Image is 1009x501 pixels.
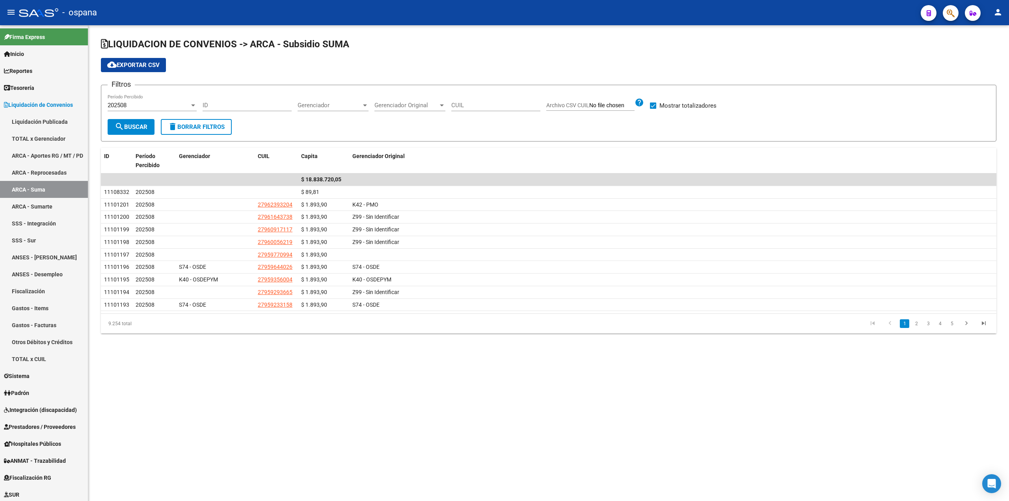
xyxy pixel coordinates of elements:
span: ID [104,153,109,159]
span: $ 1.893,90 [301,251,327,258]
span: $ 18.838.720,05 [301,176,341,183]
datatable-header-cell: ID [101,148,132,174]
span: 11101195 [104,276,129,283]
div: Open Intercom Messenger [982,474,1001,493]
li: page 4 [934,317,946,330]
mat-icon: search [115,122,124,131]
span: K42 - PMO [352,201,378,208]
span: 11108332 [104,189,129,195]
li: page 5 [946,317,958,330]
span: K40 - OSDEPYM [352,276,391,283]
span: Sistema [4,372,30,380]
span: $ 1.893,90 [301,289,327,295]
span: Archivo CSV CUIL [546,102,589,108]
datatable-header-cell: Capita [298,148,349,174]
button: Exportar CSV [101,58,166,72]
span: Padrón [4,389,29,397]
span: Exportar CSV [107,61,160,69]
span: 11101198 [104,239,129,245]
span: 202508 [108,102,127,109]
span: $ 1.893,90 [301,264,327,270]
li: page 2 [910,317,922,330]
span: - ospana [62,4,97,21]
span: Firma Express [4,33,45,41]
span: $ 1.893,90 [301,214,327,220]
datatable-header-cell: Gerenciador Original [349,148,996,174]
span: S74 - OSDE [179,302,206,308]
a: 3 [923,319,933,328]
div: 9.254 total [101,314,279,333]
span: Z99 - Sin Identificar [352,214,399,220]
span: S74 - OSDE [352,264,380,270]
span: Gerenciador Original [352,153,405,159]
a: go to last page [976,319,991,328]
li: page 1 [899,317,910,330]
span: 27959233158 [258,302,292,308]
span: S74 - OSDE [352,302,380,308]
span: ANMAT - Trazabilidad [4,456,66,465]
span: Z99 - Sin Identificar [352,289,399,295]
mat-icon: cloud_download [107,60,117,69]
span: 27960056219 [258,239,292,245]
a: 1 [900,319,909,328]
span: 27962393204 [258,201,292,208]
span: 202508 [136,289,155,295]
span: 202508 [136,226,155,233]
mat-icon: delete [168,122,177,131]
span: K40 - OSDEPYM [179,276,218,283]
span: 27960917117 [258,226,292,233]
span: Inicio [4,50,24,58]
span: 11101199 [104,226,129,233]
span: CUIL [258,153,270,159]
button: Buscar [108,119,155,135]
span: Período Percibido [136,153,160,168]
span: Z99 - Sin Identificar [352,226,399,233]
mat-icon: help [635,98,644,107]
span: Tesorería [4,84,34,92]
span: 27959644026 [258,264,292,270]
span: Reportes [4,67,32,75]
span: 27959770994 [258,251,292,258]
span: Gerenciador [179,153,210,159]
span: 202508 [136,189,155,195]
span: 27961643738 [258,214,292,220]
span: 202508 [136,302,155,308]
span: S74 - OSDE [179,264,206,270]
mat-icon: menu [6,7,16,17]
span: 202508 [136,201,155,208]
span: 27959356004 [258,276,292,283]
h3: Filtros [108,79,135,90]
a: go to previous page [882,319,897,328]
span: 202508 [136,251,155,258]
span: 202508 [136,239,155,245]
span: 11101200 [104,214,129,220]
span: Buscar [115,123,147,130]
datatable-header-cell: Período Percibido [132,148,176,174]
span: $ 1.893,90 [301,276,327,283]
a: go to first page [865,319,880,328]
button: Borrar Filtros [161,119,232,135]
li: page 3 [922,317,934,330]
span: Gerenciador [298,102,361,109]
span: 11101197 [104,251,129,258]
span: Prestadores / Proveedores [4,423,76,431]
span: 11101194 [104,289,129,295]
span: $ 1.893,90 [301,226,327,233]
span: 11101201 [104,201,129,208]
span: Liquidación de Convenios [4,101,73,109]
span: Hospitales Públicos [4,440,61,448]
datatable-header-cell: CUIL [255,148,298,174]
a: 2 [912,319,921,328]
a: go to next page [959,319,974,328]
span: Capita [301,153,318,159]
span: SUR [4,490,19,499]
span: Z99 - Sin Identificar [352,239,399,245]
span: $ 1.893,90 [301,239,327,245]
span: 11101193 [104,302,129,308]
a: 4 [935,319,945,328]
span: LIQUIDACION DE CONVENIOS -> ARCA - Subsidio SUMA [101,39,349,50]
span: Gerenciador Original [374,102,438,109]
span: 27959293665 [258,289,292,295]
a: 5 [947,319,957,328]
span: Fiscalización RG [4,473,51,482]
